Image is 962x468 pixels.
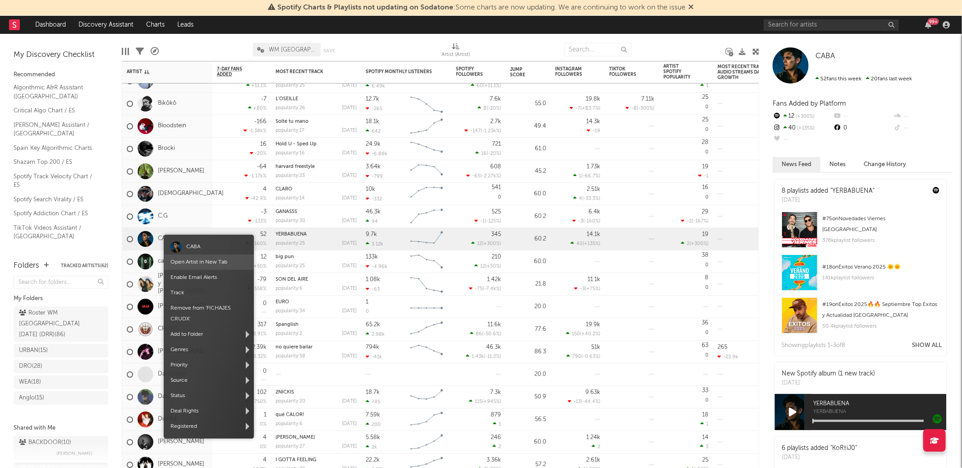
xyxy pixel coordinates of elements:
[276,128,304,133] div: popularity: 17
[587,186,600,192] div: 2.51k
[276,142,357,147] div: Hold U - Sped Up
[14,157,99,167] a: Shazam Top 200 / ES
[663,183,709,205] div: 0
[663,273,709,295] div: 0
[705,275,709,281] div: 8
[510,166,546,177] div: 45.2
[470,129,481,134] span: -147
[186,241,200,252] div: CABA
[570,105,600,111] div: ( )
[465,128,501,134] div: ( )
[482,174,500,179] span: -2.27k %
[510,121,546,132] div: 49.4
[574,286,600,292] div: ( )
[510,98,546,109] div: 55.0
[366,286,380,292] div: -63
[366,232,377,237] div: 9.7k
[170,259,227,265] a: Open Artist in New Tab
[14,360,108,373] a: DRO(28)
[14,50,108,60] div: My Discovery Checklist
[269,47,316,53] span: WM [GEOGRAPHIC_DATA] Roster 2023
[366,254,378,260] div: 133k
[14,70,108,80] div: Recommended
[471,83,501,88] div: ( )
[276,412,304,417] a: qué CALOR!
[19,377,41,388] div: WEA ( 18 )
[366,106,382,111] div: -265
[775,297,946,340] a: #19onÉxitos 2025🔥🔥 Septiembre Top Éxitos y Actualidad [GEOGRAPHIC_DATA]50.4kplaylist followers
[406,296,447,318] svg: Chart title
[140,16,171,34] a: Charts
[477,241,482,246] span: 12
[366,164,381,170] div: 3.64k
[276,232,357,237] div: YERBABUENA
[244,173,267,179] div: -1.17k %
[775,255,946,297] a: #18onÉxitos Verano 2025 🌞🌞141kplaylist followers
[276,277,357,282] div: SON DEL AIRE
[14,83,99,101] a: Algorithmic A&R Assistant ([GEOGRAPHIC_DATA])
[510,211,546,222] div: 60.2
[693,219,707,224] span: -167 %
[471,241,501,246] div: ( )
[158,371,185,378] a: DaniSocio
[29,16,72,34] a: Dashboard
[830,445,857,451] a: "KoR†iJ0"
[366,69,433,74] div: Spotify Monthly Listeners
[589,209,600,215] div: 6.4k
[510,256,546,267] div: 60.0
[663,93,709,115] div: 0
[510,144,546,154] div: 61.0
[822,299,939,321] div: # 19 on Éxitos 2025🔥🔥 Septiembre Top Éxitos y Actualidad [GEOGRAPHIC_DATA]
[406,138,447,160] svg: Chart title
[158,325,177,333] a: CRRDR
[342,241,357,246] div: [DATE]
[638,106,653,111] span: -300 %
[158,258,179,265] a: caldeyh
[366,151,387,157] div: -6.88k
[366,264,387,269] div: -4.96k
[681,241,709,246] div: ( )
[342,196,357,201] div: [DATE]
[14,209,99,218] a: Spotify Addiction Chart / ES
[276,97,357,102] div: L'OSEILLE
[572,218,600,224] div: ( )
[609,66,641,77] div: TikTok Followers
[276,209,297,214] a: GANASSS
[490,119,501,125] div: 2.7k
[342,264,357,269] div: [DATE]
[261,96,267,102] div: -7
[406,250,447,273] svg: Chart title
[456,183,501,205] div: 0
[830,188,875,194] a: "YERBABUENA"
[483,106,487,111] span: 8
[158,100,176,107] a: Bikôkô
[276,241,305,246] div: popularity: 25
[702,94,709,100] div: 25
[663,64,695,80] div: Artist Spotify Popularity
[510,189,546,199] div: 60.0
[366,277,380,283] div: 1.08k
[278,4,686,11] span: : Some charts are now updating. We are continuing to work on the issue
[815,76,861,82] span: 52 fans this week
[833,111,893,122] div: --
[702,185,709,190] div: 16
[158,303,204,310] a: [PERSON_NAME]
[14,195,99,204] a: Spotify Search Virality / ES
[510,279,546,290] div: 21.8
[477,83,483,88] span: 60
[773,111,833,122] div: 12
[260,141,267,147] div: 16
[586,119,600,125] div: 14.3k
[14,276,108,289] input: Search for folders...
[276,119,308,124] a: Solté tu mano
[773,122,833,134] div: 40
[158,273,208,296] a: [PERSON_NAME] y [PERSON_NAME]
[576,241,583,246] span: 40
[586,287,599,292] span: +75 %
[14,375,108,389] a: WEA(18)
[366,96,379,102] div: 12.7k
[127,69,194,74] div: Artist
[855,157,915,172] button: Change History
[773,100,846,107] span: Fans Added by Platform
[276,106,305,111] div: popularity: 26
